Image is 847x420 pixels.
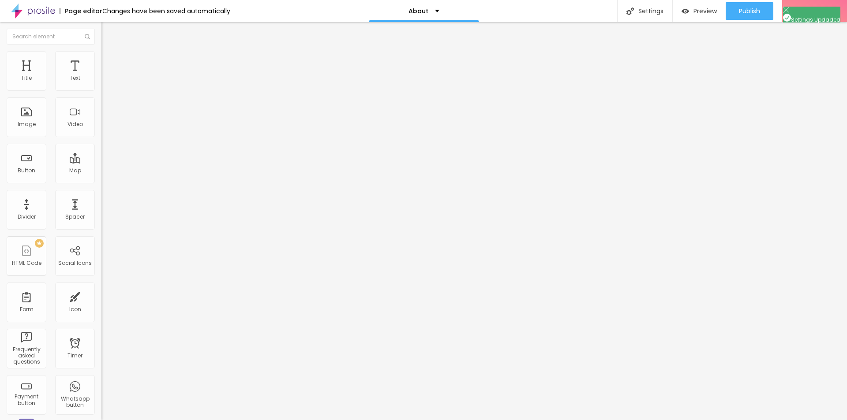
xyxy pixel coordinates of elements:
[60,8,102,14] div: Page editor
[7,29,95,45] input: Search element
[726,2,773,20] button: Publish
[9,394,44,406] div: Payment button
[21,75,32,81] div: Title
[783,7,789,13] img: Icone
[58,260,92,266] div: Social Icons
[783,14,791,22] img: Icone
[69,306,81,312] div: Icon
[626,7,634,15] img: Icone
[18,214,36,220] div: Divider
[783,16,840,23] span: Settings Updaded
[409,8,428,14] p: About
[739,7,760,15] span: Publish
[20,306,34,312] div: Form
[67,353,82,359] div: Timer
[57,396,92,409] div: Whatsapp button
[85,34,90,39] img: Icone
[18,121,36,127] div: Image
[69,167,81,174] div: Map
[70,75,80,81] div: Text
[682,7,689,15] img: view-1.svg
[12,260,41,266] div: HTML Code
[102,8,230,14] div: Changes have been saved automatically
[9,346,44,365] div: Frequently asked questions
[101,22,847,420] iframe: Editor
[65,214,85,220] div: Spacer
[67,121,83,127] div: Video
[693,7,717,15] span: Preview
[18,167,35,174] div: Button
[673,2,726,20] button: Preview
